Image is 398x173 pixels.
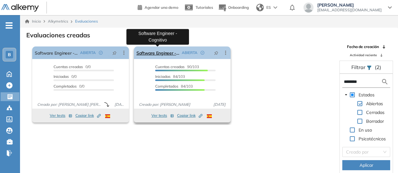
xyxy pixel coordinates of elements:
[285,100,398,173] iframe: Chat Widget
[347,44,379,50] span: Fecha de creación
[112,50,117,55] span: pushpin
[155,74,185,79] span: 84/103
[155,64,199,69] span: 90/103
[155,84,193,89] span: 84/103
[35,46,78,59] a: Software Engineer - Desafío Técnico
[228,5,249,10] span: Onboarding
[375,63,381,71] span: (2)
[145,5,178,10] span: Agendar una demo
[126,29,189,45] div: Software Engineer - Cognitivo
[48,19,68,24] span: Alkymetrics
[54,84,77,89] span: Completados
[75,113,101,118] span: Copiar link
[273,6,277,9] img: arrow
[75,112,101,119] button: Copiar link
[54,74,77,79] span: 0/0
[112,102,126,107] span: [DATE]
[317,8,382,13] span: [EMAIL_ADDRESS][DOMAIN_NAME]
[99,51,103,55] span: check-circle
[26,31,90,39] h3: Evaluaciones creadas
[359,92,375,98] span: Estados
[80,50,96,56] span: ABIERTA
[201,51,204,55] span: check-circle
[381,78,389,86] img: search icon
[155,74,171,79] span: Iniciadas
[136,46,179,59] a: Software Engineer - Cognitivo
[155,64,185,69] span: Cuentas creadas
[54,84,84,89] span: 0/0
[54,64,83,69] span: Cuentas creadas
[365,100,384,107] span: Abiertas
[108,48,121,58] button: pushpin
[214,50,218,55] span: pushpin
[8,52,11,57] span: B
[317,3,382,8] span: [PERSON_NAME]
[54,74,69,79] span: Iniciadas
[151,112,174,119] button: Ver tests
[177,113,202,118] span: Copiar link
[155,84,178,89] span: Completados
[196,5,213,10] span: Tutoriales
[211,102,228,107] span: [DATE]
[50,112,72,119] button: Ver tests
[6,25,13,26] i: -
[1,4,39,12] img: Logo
[357,91,376,99] span: Estados
[218,1,249,14] button: Onboarding
[138,3,178,11] a: Agendar una demo
[266,5,271,10] span: ES
[285,100,398,173] div: Widget de chat
[350,53,377,57] span: Actividad reciente
[35,102,104,107] span: Creado por: [PERSON_NAME] [PERSON_NAME]
[351,64,367,70] span: Filtrar
[105,114,110,118] img: ESP
[75,19,98,24] span: Evaluaciones
[256,4,264,11] img: world
[209,48,223,58] button: pushpin
[177,112,202,119] button: Copiar link
[136,102,193,107] span: Creado por: [PERSON_NAME]
[344,93,348,96] span: caret-down
[182,50,197,56] span: ABIERTA
[207,114,212,118] img: ESP
[54,64,91,69] span: 0/0
[25,19,41,24] a: Inicio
